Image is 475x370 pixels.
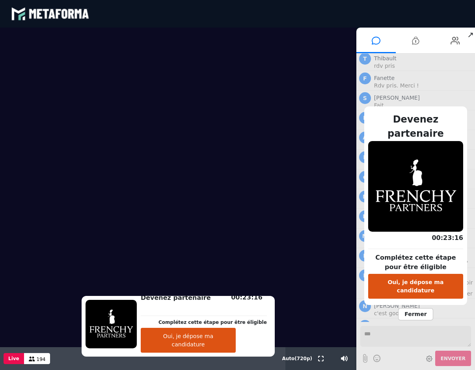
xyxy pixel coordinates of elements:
span: Auto ( 720 p) [282,356,312,361]
img: 1758176636418-X90kMVC3nBIL3z60WzofmoLaWTDHBoMX.png [368,141,463,232]
button: Oui, je dépose ma candidature [368,274,463,299]
span: 194 [37,357,46,362]
p: Complétez cette étape pour être éligible [368,253,463,272]
span: 00:23:16 [432,234,463,242]
h2: Devenez partenaire [141,293,267,303]
img: 1758176636418-X90kMVC3nBIL3z60WzofmoLaWTDHBoMX.png [86,300,137,348]
span: Fermer [398,308,433,320]
button: Auto(720p) [281,347,314,370]
button: Oui, je dépose ma candidature [141,328,236,353]
p: Complétez cette étape pour être éligible [158,319,267,326]
h2: Devenez partenaire [368,112,463,141]
span: ↗ [466,28,475,42]
button: Live [4,353,24,364]
span: 00:23:16 [231,294,263,301]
